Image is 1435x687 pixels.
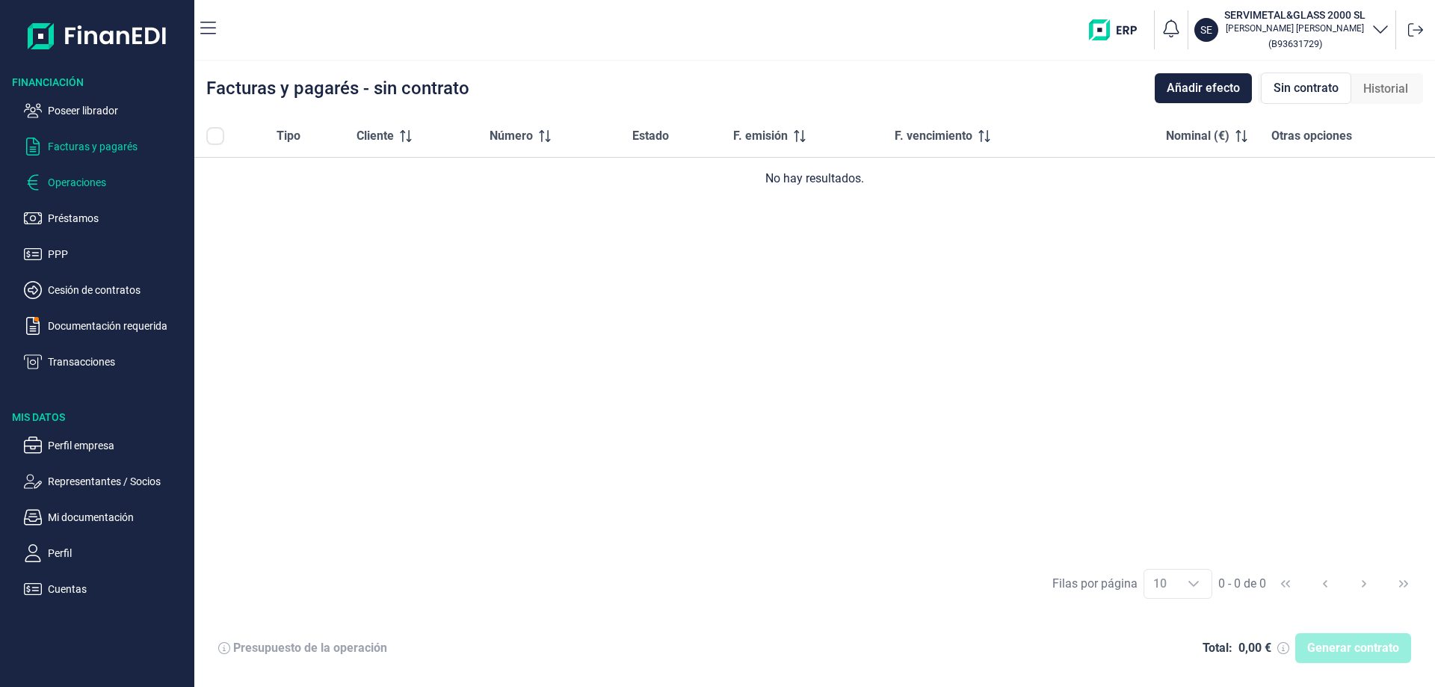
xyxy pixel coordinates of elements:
[1268,38,1322,49] small: Copiar cif
[895,127,972,145] span: F. vencimiento
[1307,566,1343,602] button: Previous Page
[632,127,669,145] span: Estado
[277,127,300,145] span: Tipo
[1167,79,1240,97] span: Añadir efecto
[24,173,188,191] button: Operaciones
[48,437,188,455] p: Perfil empresa
[48,245,188,263] p: PPP
[24,281,188,299] button: Cesión de contratos
[206,170,1423,188] div: No hay resultados.
[1176,570,1212,598] div: Choose
[1363,80,1408,98] span: Historial
[1346,566,1382,602] button: Next Page
[1351,74,1420,104] div: Historial
[48,472,188,490] p: Representantes / Socios
[24,245,188,263] button: PPP
[1166,127,1229,145] span: Nominal (€)
[48,281,188,299] p: Cesión de contratos
[1194,7,1389,52] button: SESERVIMETAL&GLASS 2000 SL[PERSON_NAME] [PERSON_NAME](B93631729)
[1261,73,1351,104] div: Sin contrato
[48,102,188,120] p: Poseer librador
[48,209,188,227] p: Préstamos
[48,173,188,191] p: Operaciones
[24,437,188,455] button: Perfil empresa
[24,508,188,526] button: Mi documentación
[206,79,469,97] div: Facturas y pagarés - sin contrato
[24,353,188,371] button: Transacciones
[48,353,188,371] p: Transacciones
[1200,22,1212,37] p: SE
[24,138,188,155] button: Facturas y pagarés
[1274,79,1339,97] span: Sin contrato
[1203,641,1232,656] div: Total:
[1089,19,1148,40] img: erp
[48,508,188,526] p: Mi documentación
[48,138,188,155] p: Facturas y pagarés
[1386,566,1422,602] button: Last Page
[24,580,188,598] button: Cuentas
[233,641,387,656] div: Presupuesto de la operación
[1155,73,1252,103] button: Añadir efecto
[24,317,188,335] button: Documentación requerida
[48,544,188,562] p: Perfil
[1238,641,1271,656] div: 0,00 €
[357,127,394,145] span: Cliente
[48,317,188,335] p: Documentación requerida
[24,209,188,227] button: Préstamos
[490,127,533,145] span: Número
[24,472,188,490] button: Representantes / Socios
[733,127,788,145] span: F. emisión
[1271,127,1352,145] span: Otras opciones
[28,12,167,60] img: Logo de aplicación
[1224,22,1365,34] p: [PERSON_NAME] [PERSON_NAME]
[1224,7,1365,22] h3: SERVIMETAL&GLASS 2000 SL
[1218,578,1266,590] span: 0 - 0 de 0
[1268,566,1303,602] button: First Page
[206,127,224,145] div: All items unselected
[24,102,188,120] button: Poseer librador
[24,544,188,562] button: Perfil
[1052,575,1138,593] div: Filas por página
[48,580,188,598] p: Cuentas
